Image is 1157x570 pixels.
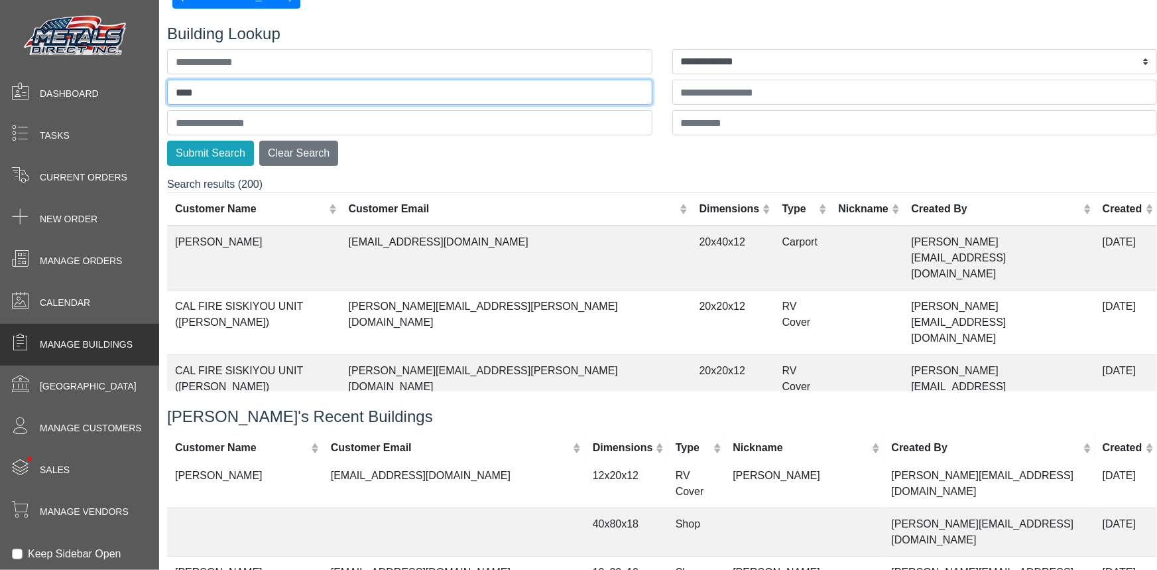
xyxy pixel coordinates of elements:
[341,355,692,419] td: [PERSON_NAME][EMAIL_ADDRESS][PERSON_NAME][DOMAIN_NAME]
[903,291,1095,355] td: [PERSON_NAME][EMAIL_ADDRESS][DOMAIN_NAME]
[692,291,774,355] td: 20x20x12
[884,508,1095,556] td: [PERSON_NAME][EMAIL_ADDRESS][DOMAIN_NAME]
[593,440,653,456] div: Dimensions
[13,437,46,480] span: •
[774,355,831,419] td: RV Cover
[884,459,1095,508] td: [PERSON_NAME][EMAIL_ADDRESS][DOMAIN_NAME]
[40,505,129,519] span: Manage Vendors
[892,440,1080,456] div: Created By
[1103,440,1142,456] div: Created
[167,25,1157,44] h4: Building Lookup
[1103,201,1142,217] div: Created
[20,12,133,61] img: Metals Direct Inc Logo
[167,355,341,419] td: CAL FIRE SISKIYOU UNIT ([PERSON_NAME])
[40,254,122,268] span: Manage Orders
[911,201,1079,217] div: Created By
[668,508,725,556] td: Shop
[175,440,308,456] div: Customer Name
[700,201,760,217] div: Dimensions
[1095,508,1157,556] td: [DATE]
[167,459,323,508] td: [PERSON_NAME]
[668,459,725,508] td: RV Cover
[838,201,888,217] div: Nickname
[40,212,97,226] span: New Order
[341,291,692,355] td: [PERSON_NAME][EMAIL_ADDRESS][PERSON_NAME][DOMAIN_NAME]
[733,440,869,456] div: Nickname
[1095,459,1157,508] td: [DATE]
[903,226,1095,291] td: [PERSON_NAME][EMAIL_ADDRESS][DOMAIN_NAME]
[331,440,570,456] div: Customer Email
[692,226,774,291] td: 20x40x12
[903,355,1095,419] td: [PERSON_NAME][EMAIL_ADDRESS][DOMAIN_NAME]
[349,201,677,217] div: Customer Email
[341,226,692,291] td: [EMAIL_ADDRESS][DOMAIN_NAME]
[585,508,668,556] td: 40x80x18
[1095,355,1157,419] td: [DATE]
[782,201,816,217] div: Type
[40,129,70,143] span: Tasks
[40,87,99,101] span: Dashboard
[323,459,585,508] td: [EMAIL_ADDRESS][DOMAIN_NAME]
[40,338,133,352] span: Manage Buildings
[167,177,1157,392] div: Search results (200)
[1095,291,1157,355] td: [DATE]
[40,171,127,184] span: Current Orders
[585,459,668,508] td: 12x20x12
[1095,226,1157,291] td: [DATE]
[167,226,341,291] td: [PERSON_NAME]
[167,407,1157,427] h4: [PERSON_NAME]'s Recent Buildings
[167,141,254,166] button: Submit Search
[40,463,70,477] span: Sales
[167,291,341,355] td: CAL FIRE SISKIYOU UNIT ([PERSON_NAME])
[774,291,831,355] td: RV Cover
[40,296,90,310] span: Calendar
[692,355,774,419] td: 20x20x12
[28,546,121,562] label: Keep Sidebar Open
[725,459,883,508] td: [PERSON_NAME]
[676,440,710,456] div: Type
[774,226,831,291] td: Carport
[40,421,142,435] span: Manage Customers
[175,201,326,217] div: Customer Name
[259,141,338,166] button: Clear Search
[40,380,137,393] span: [GEOGRAPHIC_DATA]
